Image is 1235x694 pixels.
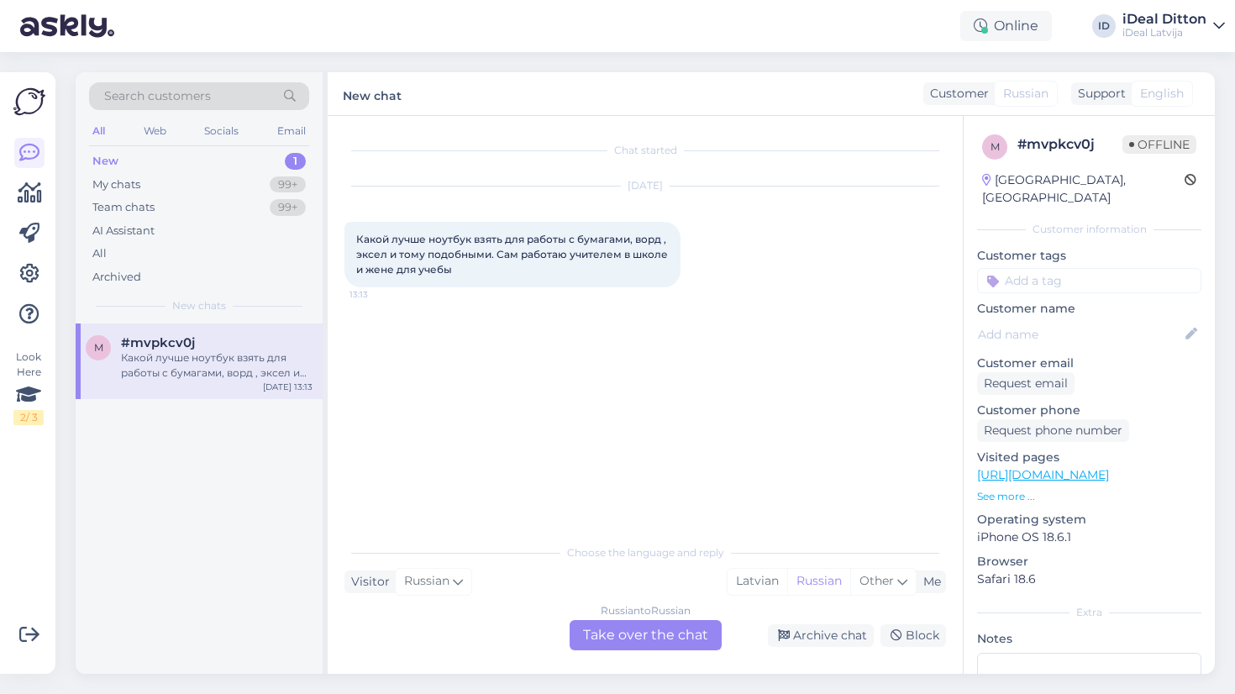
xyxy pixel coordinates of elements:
[92,223,155,239] div: AI Assistant
[13,410,44,425] div: 2 / 3
[917,573,941,591] div: Me
[349,288,413,301] span: 13:13
[570,620,722,650] div: Take over the chat
[1122,135,1196,154] span: Offline
[92,245,107,262] div: All
[977,449,1201,466] p: Visited pages
[977,300,1201,318] p: Customer name
[121,335,195,350] span: #mvpkcv0j
[977,511,1201,528] p: Operating system
[201,120,242,142] div: Socials
[92,176,140,193] div: My chats
[859,573,894,588] span: Other
[977,222,1201,237] div: Customer information
[977,268,1201,293] input: Add a tag
[960,11,1052,41] div: Online
[274,120,309,142] div: Email
[977,489,1201,504] p: See more ...
[977,570,1201,588] p: Safari 18.6
[991,140,1000,153] span: m
[1092,14,1116,38] div: ID
[104,87,211,105] span: Search customers
[13,350,44,425] div: Look Here
[344,143,946,158] div: Chat started
[978,325,1182,344] input: Add name
[13,86,45,118] img: Askly Logo
[977,528,1201,546] p: iPhone OS 18.6.1
[977,605,1201,620] div: Extra
[356,233,670,276] span: Какой лучше ноутбук взять для работы с бумагами, ворд , эксел и тому подобными. Сам работаю учите...
[343,82,402,105] label: New chat
[1122,13,1225,39] a: iDeal DittoniDeal Latvija
[89,120,108,142] div: All
[977,355,1201,372] p: Customer email
[270,176,306,193] div: 99+
[787,569,850,594] div: Russian
[172,298,226,313] span: New chats
[982,171,1185,207] div: [GEOGRAPHIC_DATA], [GEOGRAPHIC_DATA]
[270,199,306,216] div: 99+
[263,381,313,393] div: [DATE] 13:13
[923,85,989,103] div: Customer
[92,199,155,216] div: Team chats
[404,572,449,591] span: Russian
[140,120,170,142] div: Web
[977,630,1201,648] p: Notes
[977,419,1129,442] div: Request phone number
[1140,85,1184,103] span: English
[601,603,691,618] div: Russian to Russian
[94,341,103,354] span: m
[1003,85,1048,103] span: Russian
[1122,13,1206,26] div: iDeal Ditton
[121,350,313,381] div: Какой лучше ноутбук взять для работы с бумагами, ворд , эксел и тому подобными. Сам работаю учите...
[344,545,946,560] div: Choose the language and reply
[768,624,874,647] div: Archive chat
[344,573,390,591] div: Visitor
[344,178,946,193] div: [DATE]
[92,153,118,170] div: New
[1122,26,1206,39] div: iDeal Latvija
[977,372,1075,395] div: Request email
[977,467,1109,482] a: [URL][DOMAIN_NAME]
[728,569,787,594] div: Latvian
[285,153,306,170] div: 1
[977,402,1201,419] p: Customer phone
[977,247,1201,265] p: Customer tags
[1017,134,1122,155] div: # mvpkcv0j
[880,624,946,647] div: Block
[1071,85,1126,103] div: Support
[977,553,1201,570] p: Browser
[92,269,141,286] div: Archived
